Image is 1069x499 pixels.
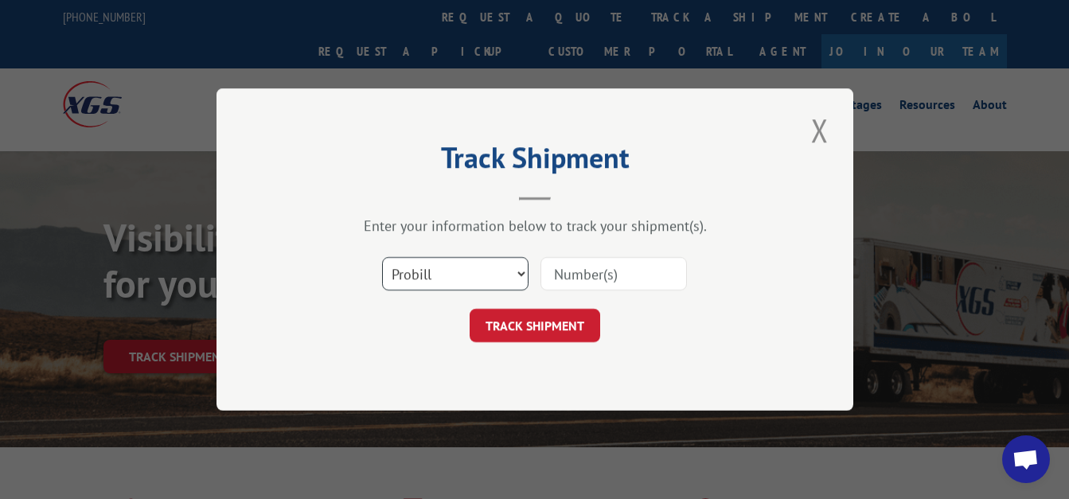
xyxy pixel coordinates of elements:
a: Open chat [1002,435,1050,483]
input: Number(s) [540,257,687,290]
button: TRACK SHIPMENT [470,309,600,342]
button: Close modal [806,108,833,152]
div: Enter your information below to track your shipment(s). [296,216,774,235]
h2: Track Shipment [296,146,774,177]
